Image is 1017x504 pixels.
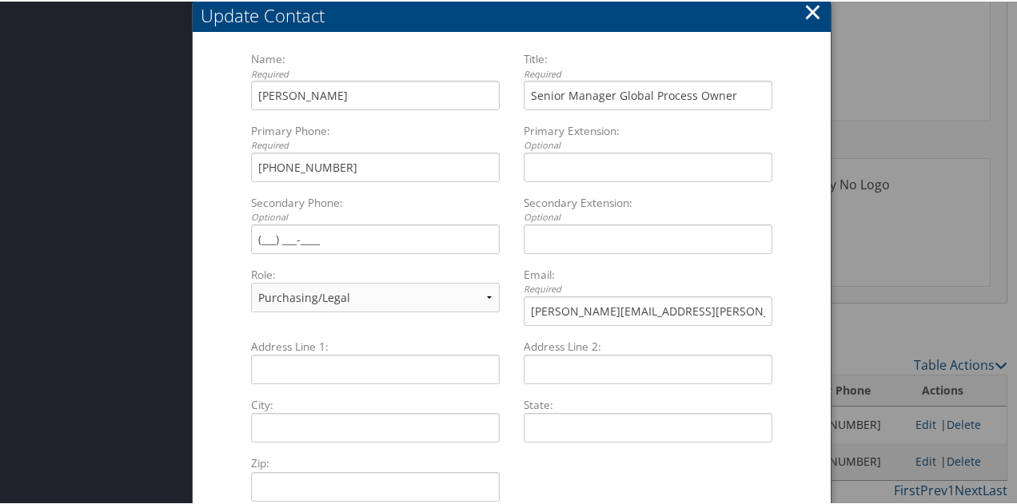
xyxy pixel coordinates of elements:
[524,79,772,109] input: Title:Required
[517,121,779,151] label: Primary Extension:
[251,353,500,383] input: Address Line 1:
[517,193,779,223] label: Secondary Extension:
[245,337,506,353] label: Address Line 1:
[245,265,506,281] label: Role:
[251,470,500,500] input: Zip:
[245,395,506,411] label: City:
[251,66,500,80] div: Required
[517,265,779,295] label: Email:
[524,295,772,324] input: Email:Required
[524,137,772,151] div: Optional
[524,353,772,383] input: Address Line 2:
[251,209,500,223] div: Optional
[524,209,772,223] div: Optional
[517,50,779,79] label: Title:
[245,50,506,79] label: Name:
[251,137,500,151] div: Required
[524,151,772,181] input: Primary Extension:Optional
[201,2,831,26] div: Update Contact
[245,121,506,151] label: Primary Phone:
[517,337,779,353] label: Address Line 2:
[524,66,772,80] div: Required
[245,193,506,223] label: Secondary Phone:
[517,395,779,411] label: State:
[251,151,500,181] input: Primary Phone:Required
[251,411,500,441] input: City:
[524,223,772,252] input: Secondary Extension:Optional
[251,223,500,252] input: Secondary Phone:Optional
[524,411,772,441] input: State:
[245,454,506,470] label: Zip:
[251,79,500,109] input: Name:Required
[524,281,772,295] div: Required
[251,281,500,311] select: Role:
